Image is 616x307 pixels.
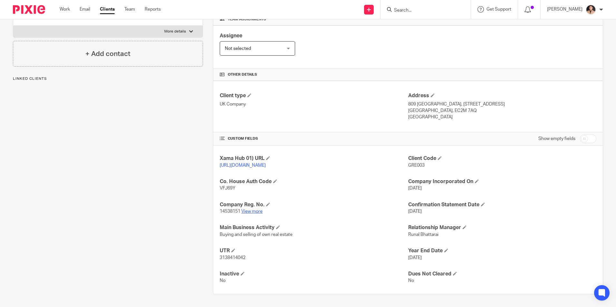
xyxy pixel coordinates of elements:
[85,49,130,59] h4: + Add contact
[408,107,596,114] p: [GEOGRAPHIC_DATA], EC2M 7AQ
[408,178,596,185] h4: Company Incorporated On
[220,201,408,208] h4: Company Reg. No.
[220,224,408,231] h4: Main Business Activity
[220,256,245,260] span: 3138414042
[408,232,438,237] span: Runal Bhattarai
[124,6,135,13] a: Team
[220,101,408,107] p: UK Company
[408,247,596,254] h4: Year End Date
[220,92,408,99] h4: Client type
[547,6,582,13] p: [PERSON_NAME]
[408,92,596,99] h4: Address
[220,178,408,185] h4: Co. House Auth Code
[486,7,511,12] span: Get Support
[220,278,226,283] span: No
[393,8,451,14] input: Search
[408,224,596,231] h4: Relationship Manager
[408,256,422,260] span: [DATE]
[80,6,90,13] a: Email
[538,135,575,142] label: Show empty fields
[220,247,408,254] h4: UTR
[13,76,203,81] p: Linked clients
[220,232,293,237] span: Buying and selling of own real estate
[408,201,596,208] h4: Confirmation Statement Date
[100,6,115,13] a: Clients
[225,46,251,51] span: Not selected
[408,163,425,168] span: GRE003
[228,72,257,77] span: Other details
[164,29,186,34] p: More details
[586,5,596,15] img: Nikhil%20(2).jpg
[220,155,408,162] h4: Xama Hub 01) URL
[408,101,596,107] p: 809 [GEOGRAPHIC_DATA], [STREET_ADDRESS]
[220,186,236,191] span: VFJ69Y
[408,114,596,120] p: [GEOGRAPHIC_DATA]
[145,6,161,13] a: Reports
[241,209,263,214] a: View more
[408,278,414,283] span: No
[220,209,240,214] span: 14538151
[220,33,242,38] span: Assignee
[220,271,408,277] h4: Inactive
[408,271,596,277] h4: Dues Not Cleared
[220,163,266,168] a: [URL][DOMAIN_NAME]
[13,5,45,14] img: Pixie
[60,6,70,13] a: Work
[220,136,408,141] h4: CUSTOM FIELDS
[408,209,422,214] span: [DATE]
[408,186,422,191] span: [DATE]
[408,155,596,162] h4: Client Code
